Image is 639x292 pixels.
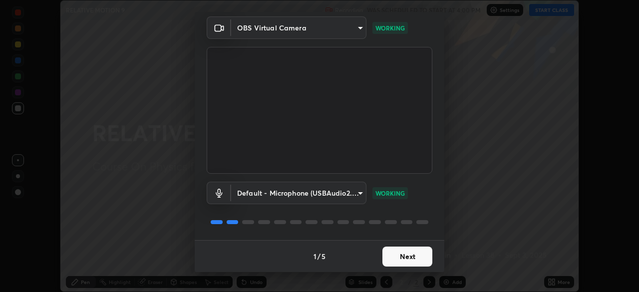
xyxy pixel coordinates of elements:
div: OBS Virtual Camera [231,16,366,39]
h4: 5 [321,251,325,262]
h4: 1 [314,251,317,262]
p: WORKING [375,189,405,198]
button: Next [382,247,432,267]
h4: / [318,251,320,262]
div: OBS Virtual Camera [231,182,366,204]
p: WORKING [375,23,405,32]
